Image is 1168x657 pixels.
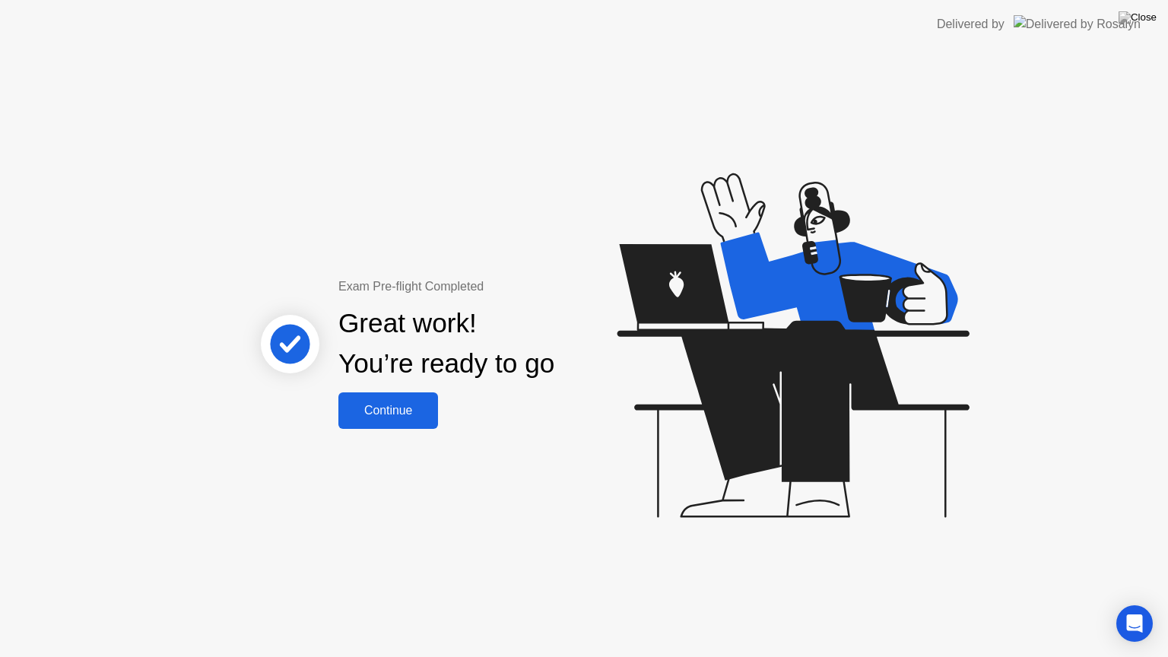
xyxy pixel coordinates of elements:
[338,303,554,384] div: Great work! You’re ready to go
[343,404,433,417] div: Continue
[1014,15,1141,33] img: Delivered by Rosalyn
[1116,605,1153,642] div: Open Intercom Messenger
[338,392,438,429] button: Continue
[937,15,1005,33] div: Delivered by
[338,278,652,296] div: Exam Pre-flight Completed
[1119,11,1157,24] img: Close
